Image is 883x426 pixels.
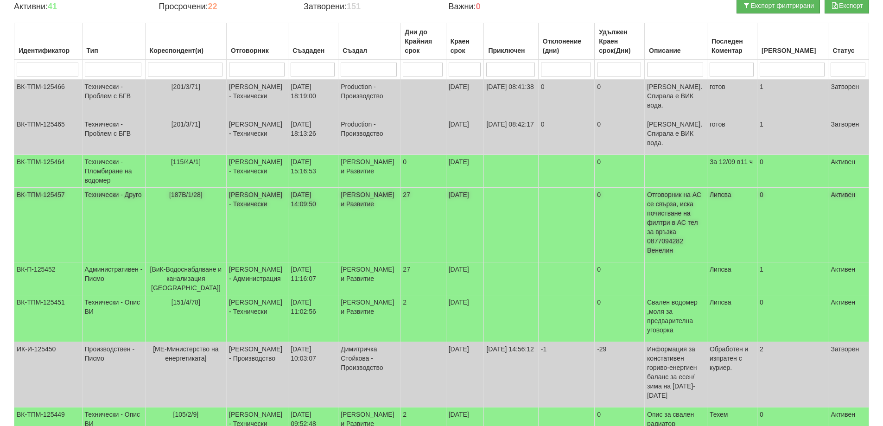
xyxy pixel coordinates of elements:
[338,23,400,60] th: Създал: No sort applied, activate to apply an ascending sort
[828,117,869,155] td: Затворен
[710,158,753,165] span: За 12/09 в11 ч
[647,190,705,255] p: Отговорник на АС се свърза, иска почистване на филтри в АС тел за връзка 0877094282 Венелин
[48,2,57,11] b: 41
[476,2,481,11] b: 0
[17,44,80,57] div: Идентификатор
[288,262,338,295] td: [DATE] 11:16:07
[647,82,705,110] p: [PERSON_NAME].Спирала е ВИК вода.
[227,342,288,407] td: [PERSON_NAME] - Производство
[288,188,338,262] td: [DATE] 14:09:50
[541,35,592,57] div: Отклонение (дни)
[150,266,222,292] span: [ВиК-Водоснабдяване и канализация [GEOGRAPHIC_DATA]]
[403,266,410,273] span: 27
[828,262,869,295] td: Активен
[173,411,199,418] span: [105/2/9]
[82,79,145,117] td: Технически - Проблем с БГВ
[484,117,538,155] td: [DATE] 08:42:17
[828,23,869,60] th: Статус: No sort applied, activate to apply an ascending sort
[288,79,338,117] td: [DATE] 18:19:00
[595,188,645,262] td: 0
[446,295,484,342] td: [DATE]
[446,23,484,60] th: Краен срок: No sort applied, activate to apply an ascending sort
[757,23,828,60] th: Брой Файлове: No sort applied, activate to apply an ascending sort
[710,266,731,273] span: Липсва
[760,44,826,57] div: [PERSON_NAME]
[710,35,755,57] div: Последен Коментар
[538,342,594,407] td: -1
[14,117,83,155] td: ВК-ТПМ-125465
[14,23,83,60] th: Идентификатор: No sort applied, activate to apply an ascending sort
[82,23,145,60] th: Тип: No sort applied, activate to apply an ascending sort
[757,342,828,407] td: 2
[403,411,407,418] span: 2
[403,299,407,306] span: 2
[828,188,869,262] td: Активен
[449,35,482,57] div: Краен срок
[831,44,866,57] div: Статус
[82,155,145,188] td: Технически - Пломбиране на водомер
[645,23,707,60] th: Описание: No sort applied, activate to apply an ascending sort
[757,117,828,155] td: 1
[82,342,145,407] td: Производствен - Писмо
[710,411,728,418] span: Техем
[710,83,725,90] span: готов
[446,155,484,188] td: [DATE]
[338,188,400,262] td: [PERSON_NAME] и Развитие
[82,117,145,155] td: Технически - Проблем с БГВ
[288,155,338,188] td: [DATE] 15:16:53
[82,262,145,295] td: Административен - Писмо
[14,2,145,12] h4: Активни:
[338,262,400,295] td: [PERSON_NAME] и Развитие
[595,23,645,60] th: Удължен Краен срок(Дни): No sort applied, activate to apply an ascending sort
[171,158,201,165] span: [115/4А/1]
[229,44,286,57] div: Отговорник
[828,342,869,407] td: Затворен
[595,295,645,342] td: 0
[338,155,400,188] td: [PERSON_NAME] и Развитие
[710,345,748,371] span: Обработен и изпратен с куриер.
[538,23,594,60] th: Отклонение (дни): No sort applied, activate to apply an ascending sort
[710,191,731,198] span: Липсва
[14,262,83,295] td: ВК-П-125452
[227,155,288,188] td: [PERSON_NAME] - Технически
[757,188,828,262] td: 0
[828,79,869,117] td: Затворен
[341,44,398,57] div: Създал
[153,345,218,362] span: [МЕ-Министерство на енергетиката]
[595,117,645,155] td: 0
[14,188,83,262] td: ВК-ТПМ-125457
[169,191,203,198] span: [187В/1/28]
[595,342,645,407] td: -29
[828,155,869,188] td: Активен
[484,342,538,407] td: [DATE] 14:56:12
[647,298,705,335] p: Свален водомер ,моля за предварителна уговорка
[647,44,705,57] div: Описание
[227,262,288,295] td: [PERSON_NAME] - Администрация
[227,188,288,262] td: [PERSON_NAME] - Технически
[538,79,594,117] td: 0
[446,79,484,117] td: [DATE]
[172,83,200,90] span: [201/3/71]
[486,44,535,57] div: Приключен
[710,121,725,128] span: готов
[828,295,869,342] td: Активен
[288,23,338,60] th: Създаден: No sort applied, activate to apply an ascending sort
[347,2,361,11] b: 151
[757,155,828,188] td: 0
[757,295,828,342] td: 0
[227,117,288,155] td: [PERSON_NAME] - Технически
[446,188,484,262] td: [DATE]
[288,295,338,342] td: [DATE] 11:02:56
[172,299,200,306] span: [151/4/78]
[597,25,642,57] div: Удължен Краен срок(Дни)
[82,295,145,342] td: Технически - Опис ВИ
[227,295,288,342] td: [PERSON_NAME] - Технически
[403,191,410,198] span: 27
[148,44,224,57] div: Кореспондент(и)
[757,79,828,117] td: 1
[85,44,143,57] div: Тип
[757,262,828,295] td: 1
[446,342,484,407] td: [DATE]
[400,23,446,60] th: Дни до Крайния срок: No sort applied, activate to apply an ascending sort
[14,342,83,407] td: ИК-И-125450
